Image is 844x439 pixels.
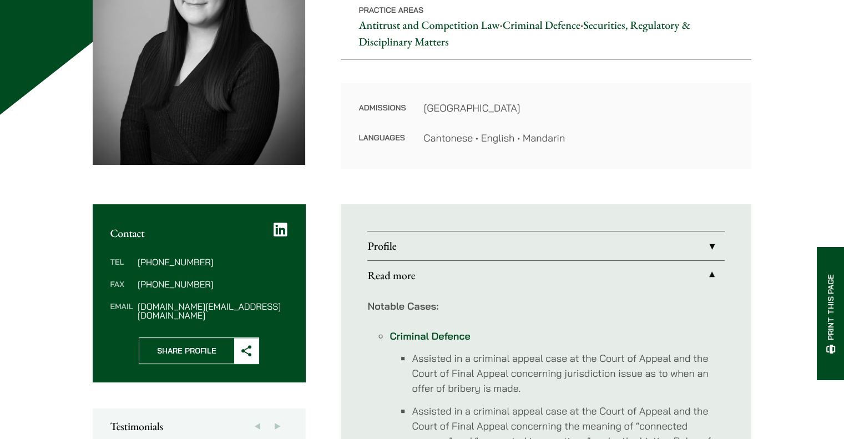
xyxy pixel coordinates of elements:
[367,261,725,290] a: Read more
[358,100,406,130] dt: Admissions
[367,300,438,312] strong: Notable Cases:
[274,222,287,238] a: LinkedIn
[367,231,725,260] a: Profile
[358,5,423,15] span: Practice Areas
[110,420,288,433] h2: Testimonials
[423,130,734,145] dd: Cantonese • English • Mandarin
[138,302,287,320] dd: [DOMAIN_NAME][EMAIL_ADDRESS][DOMAIN_NAME]
[358,18,690,49] a: Securities, Regulatory & Disciplinary Matters
[390,330,470,342] a: Criminal Defence
[503,18,580,32] a: Criminal Defence
[423,100,734,115] dd: [GEOGRAPHIC_DATA]
[110,302,133,320] dt: Email
[110,280,133,302] dt: Fax
[139,338,234,364] span: Share Profile
[139,337,259,364] button: Share Profile
[412,351,725,396] li: Assisted in a criminal appeal case at the Court of Appeal and the Court of Final Appeal concernin...
[358,18,499,32] a: Antitrust and Competition Law
[110,258,133,280] dt: Tel
[110,226,288,240] h2: Contact
[138,280,287,289] dd: [PHONE_NUMBER]
[358,130,406,145] dt: Languages
[138,258,287,266] dd: [PHONE_NUMBER]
